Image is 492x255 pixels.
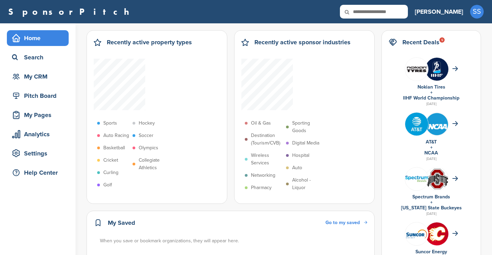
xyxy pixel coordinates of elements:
div: [DATE] [389,211,474,217]
a: AT&T [426,139,437,145]
div: [DATE] [389,156,474,162]
div: Pitch Board [10,90,69,102]
h2: My Saved [108,218,135,228]
a: [PERSON_NAME] [415,4,463,19]
a: Suncor Energy [415,249,447,255]
p: Hockey [139,119,155,127]
h2: Recently active sponsor industries [254,37,351,47]
p: Olympics [139,144,158,152]
p: Oil & Gas [251,119,271,127]
p: Alcohol - Liquor [292,176,324,192]
p: Pharmacy [251,184,272,192]
img: Data?1415805899 [425,168,448,190]
span: Go to my saved [325,220,360,225]
a: + [430,144,433,150]
p: Curling [103,169,118,176]
div: My Pages [10,109,69,121]
h2: Recent Deals [402,37,439,47]
p: Auto Racing [103,132,129,139]
img: Tpli2eyp 400x400 [405,113,428,136]
h3: [PERSON_NAME] [415,7,463,16]
img: Spectrum brands logo [405,176,428,182]
p: Soccer [139,132,153,139]
p: Basketball [103,144,125,152]
p: Cricket [103,157,118,164]
p: Golf [103,181,112,189]
h2: Recently active property types [107,37,192,47]
p: Networking [251,172,275,179]
a: Home [7,30,69,46]
img: 5qbfb61w 400x400 [425,222,448,245]
a: IIHF World Championship [403,95,459,101]
div: Home [10,32,69,44]
p: Sporting Goods [292,119,324,135]
p: Wireless Services [251,152,283,167]
div: 9 [439,37,445,43]
a: Spectrum Brands [412,194,450,200]
a: Pitch Board [7,88,69,104]
div: When you save or bookmark organizations, they will appear here. [100,237,368,245]
p: Auto [292,164,302,172]
img: Zskrbj6 400x400 [425,58,448,81]
div: My CRM [10,70,69,83]
p: Hospital [292,152,309,159]
a: Nokian Tires [417,84,445,90]
a: Help Center [7,165,69,181]
p: Collegiate Athletics [139,157,170,172]
span: SS [470,5,484,19]
div: Settings [10,147,69,160]
img: Leqgnoiz 400x400 [405,58,428,81]
a: Search [7,49,69,65]
a: SponsorPitch [8,7,134,16]
p: Destination (Tourism/CVB) [251,132,283,147]
div: [DATE] [389,101,474,107]
a: Analytics [7,126,69,142]
p: Sports [103,119,117,127]
p: Digital Media [292,139,319,147]
div: Help Center [10,166,69,179]
a: My Pages [7,107,69,123]
img: Data [405,229,428,239]
div: Analytics [10,128,69,140]
div: Search [10,51,69,63]
a: + [430,90,433,95]
a: [US_STATE] State Buckeyes [401,205,462,211]
a: My CRM [7,69,69,84]
img: St3croq2 400x400 [425,113,448,136]
a: Settings [7,146,69,161]
a: NCAA [424,150,438,156]
a: Go to my saved [325,219,367,227]
a: + [430,199,433,205]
